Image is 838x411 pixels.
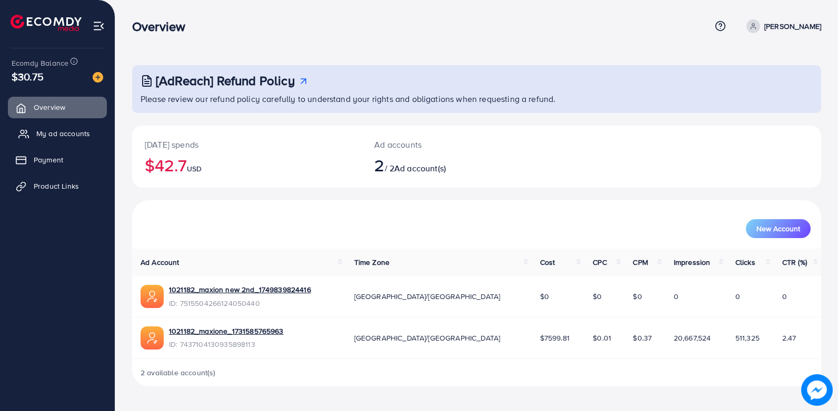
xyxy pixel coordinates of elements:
span: 2 available account(s) [141,367,216,378]
span: CPC [593,257,606,268]
span: $0 [633,291,642,302]
a: 1021182_maxione_1731585765963 [169,326,284,336]
span: Impression [674,257,711,268]
h3: [AdReach] Refund Policy [156,73,295,88]
a: My ad accounts [8,123,107,144]
span: Product Links [34,181,79,191]
h2: / 2 [374,155,521,175]
span: [GEOGRAPHIC_DATA]/[GEOGRAPHIC_DATA] [354,291,501,302]
button: New Account [746,219,811,238]
span: New Account [756,225,800,232]
span: Ad Account [141,257,179,268]
span: 0 [674,291,679,302]
span: $0.37 [633,333,652,343]
span: Clicks [735,257,755,268]
span: $0 [593,291,602,302]
p: [PERSON_NAME] [764,20,821,33]
span: Cost [540,257,555,268]
p: Please review our refund policy carefully to understand your rights and obligations when requesti... [141,93,815,105]
span: $7599.81 [540,333,570,343]
span: My ad accounts [36,128,90,139]
span: CPM [633,257,647,268]
span: [GEOGRAPHIC_DATA]/[GEOGRAPHIC_DATA] [354,333,501,343]
a: Payment [8,149,107,170]
a: [PERSON_NAME] [742,19,821,33]
h3: Overview [132,19,194,34]
span: USD [187,163,202,174]
span: CTR (%) [782,257,807,268]
span: Ad account(s) [394,162,446,174]
span: ID: 7515504266124050440 [169,298,311,309]
span: ID: 7437104130935898113 [169,339,284,350]
a: 1021182_maxion new 2nd_1749839824416 [169,284,311,295]
span: Ecomdy Balance [12,58,68,68]
a: Overview [8,97,107,118]
span: 2.47 [782,333,796,343]
img: logo [11,15,82,31]
a: Product Links [8,176,107,197]
img: image [801,374,833,406]
span: $0.01 [593,333,611,343]
img: ic-ads-acc.e4c84228.svg [141,285,164,308]
span: 511,325 [735,333,760,343]
span: 2 [374,153,384,177]
img: ic-ads-acc.e4c84228.svg [141,326,164,350]
span: 0 [735,291,740,302]
img: menu [93,20,105,32]
span: $0 [540,291,549,302]
span: 0 [782,291,787,302]
p: Ad accounts [374,138,521,151]
span: Overview [34,102,65,112]
p: [DATE] spends [145,138,349,151]
span: Payment [34,155,63,165]
span: Time Zone [354,257,390,268]
h2: $42.7 [145,155,349,175]
img: image [93,72,103,83]
span: $30.75 [12,69,44,84]
span: 20,667,524 [674,333,711,343]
